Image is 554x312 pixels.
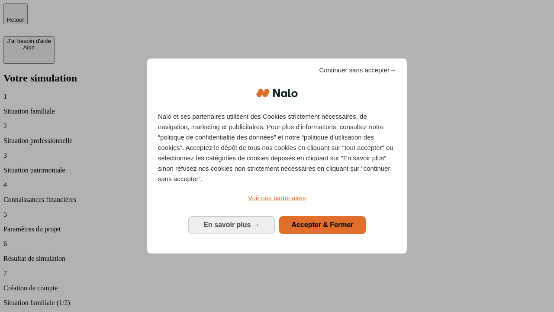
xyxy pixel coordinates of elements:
div: Bienvenue chez Nalo Gestion du consentement [147,58,407,253]
span: En savoir plus → [203,221,260,228]
button: Accepter & Fermer: Accepter notre traitement des données et fermer [279,216,366,234]
span: Accepter & Fermer [291,221,353,228]
p: Nalo et ses partenaires utilisent des Cookies strictement nécessaires, de navigation, marketing e... [158,111,396,184]
img: Logo [256,80,298,106]
a: Voir nos partenaires [158,193,396,203]
span: Continuer sans accepter→ [319,65,396,75]
span: Voir nos partenaires [248,194,306,201]
button: En savoir plus: Configurer vos consentements [188,216,275,234]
